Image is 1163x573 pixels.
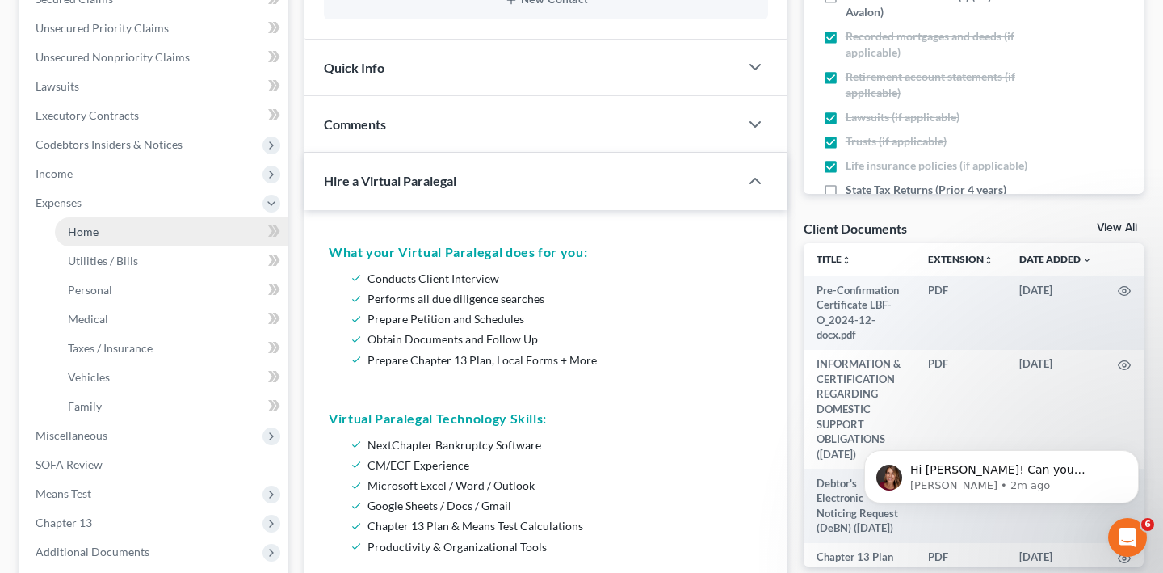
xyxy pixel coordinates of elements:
[1082,255,1092,265] i: expand_more
[367,516,757,536] li: Chapter 13 Plan & Means Test Calculations
[154,191,199,208] div: • [DATE]
[817,253,851,265] a: Titleunfold_more
[68,399,102,413] span: Family
[57,191,151,208] div: [PERSON_NAME]
[55,305,288,334] a: Medical
[57,56,706,69] span: Hi [PERSON_NAME]! Can you provide some case names where you had an issue and I will take a look?
[57,116,927,129] span: Hey [PERSON_NAME]! It looks like there is a connection issue with this case. Would you be able to...
[68,283,112,297] span: Personal
[256,465,282,476] span: Help
[216,424,323,489] button: Help
[23,14,288,43] a: Unsecured Priority Claims
[57,310,151,327] div: [PERSON_NAME]
[120,6,207,34] h1: Messages
[36,79,79,93] span: Lawsuits
[36,545,149,558] span: Additional Documents
[984,255,993,265] i: unfold_more
[68,341,153,355] span: Taxes / Insurance
[154,71,204,88] div: • 2m ago
[367,435,757,455] li: NextChapter Bankruptcy Software
[367,268,757,289] li: Conducts Client Interview
[367,455,757,475] li: CM/ECF Experience
[57,71,151,88] div: [PERSON_NAME]
[846,69,1045,101] span: Retirement account statements (if applicable)
[107,424,215,489] button: Messages
[804,469,915,543] td: Debtor's Electronic Noticing Request (DeBN) ([DATE])
[1141,518,1154,531] span: 6
[55,276,288,305] a: Personal
[36,457,103,471] span: SOFA Review
[154,310,199,327] div: • [DATE]
[19,55,51,87] img: Profile image for Katie
[367,309,757,329] li: Prepare Petition and Schedules
[55,217,288,246] a: Home
[804,276,915,350] td: Pre-Confirmation Certificate LBF-O_2024-12-docx.pdf
[1097,222,1137,234] a: View All
[1006,350,1105,469] td: [DATE]
[329,409,763,428] h5: Virtual Paralegal Technology Skills:
[846,182,1006,198] span: State Tax Returns (Prior 4 years)
[324,173,456,188] span: Hire a Virtual Paralegal
[367,537,757,557] li: Productivity & Organizational Tools
[23,450,288,479] a: SOFA Review
[915,350,1006,469] td: PDF
[36,516,92,529] span: Chapter 13
[19,234,51,267] img: Profile image for Emma
[846,133,947,150] span: Trusts (if applicable)
[1019,253,1092,265] a: Date Added expand_more
[1006,276,1105,350] td: [DATE]
[19,175,51,207] img: Profile image for Emma
[367,350,757,370] li: Prepare Chapter 13 Plan, Local Forms + More
[324,116,386,132] span: Comments
[23,72,288,101] a: Lawsuits
[68,225,99,238] span: Home
[36,21,169,35] span: Unsecured Priority Claims
[324,60,384,75] span: Quick Info
[154,370,199,387] div: • [DATE]
[74,375,249,407] button: Send us a message
[57,370,151,387] div: [PERSON_NAME]
[36,166,73,180] span: Income
[846,158,1027,174] span: Life insurance policies (if applicable)
[68,370,110,384] span: Vehicles
[55,246,288,276] a: Utilities / Bills
[68,312,108,326] span: Medical
[36,50,190,64] span: Unsecured Nonpriority Claims
[55,334,288,363] a: Taxes / Insurance
[840,416,1163,529] iframe: Intercom notifications message
[804,350,915,469] td: INFORMATION & CERTIFICATION REGARDING DOMESTIC SUPPORT OBLIGATIONS ([DATE])
[55,363,288,392] a: Vehicles
[367,329,757,349] li: Obtain Documents and Follow Up
[55,392,288,421] a: Family
[19,115,51,147] img: Profile image for James
[154,251,199,268] div: • [DATE]
[130,465,192,476] span: Messages
[804,220,907,237] div: Client Documents
[36,137,183,151] span: Codebtors Insiders & Notices
[23,43,288,72] a: Unsecured Nonpriority Claims
[19,294,51,327] img: Profile image for Katie
[329,242,763,262] h5: What your Virtual Paralegal does for you:
[367,475,757,495] li: Microsoft Excel / Word / Outlook
[19,414,51,446] img: Profile image for James
[367,289,757,309] li: Performs all due diligence searches
[928,253,993,265] a: Extensionunfold_more
[846,109,959,125] span: Lawsuits (if applicable)
[36,487,91,500] span: Means Test
[154,131,199,148] div: • [DATE]
[36,108,139,122] span: Executory Contracts
[36,428,107,442] span: Miscellaneous
[36,196,82,209] span: Expenses
[57,251,151,268] div: [PERSON_NAME]
[68,254,138,268] span: Utilities / Bills
[19,354,51,386] img: Profile image for Emma
[1108,518,1147,557] iframe: Intercom live chat
[57,415,959,428] span: Hi [PERSON_NAME]! Apologies for the delay. I am a little confused. Are you just wanting to record...
[23,101,288,130] a: Executory Contracts
[367,495,757,516] li: Google Sheets / Docs / Gmail
[846,28,1045,61] span: Recorded mortgages and deeds (if applicable)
